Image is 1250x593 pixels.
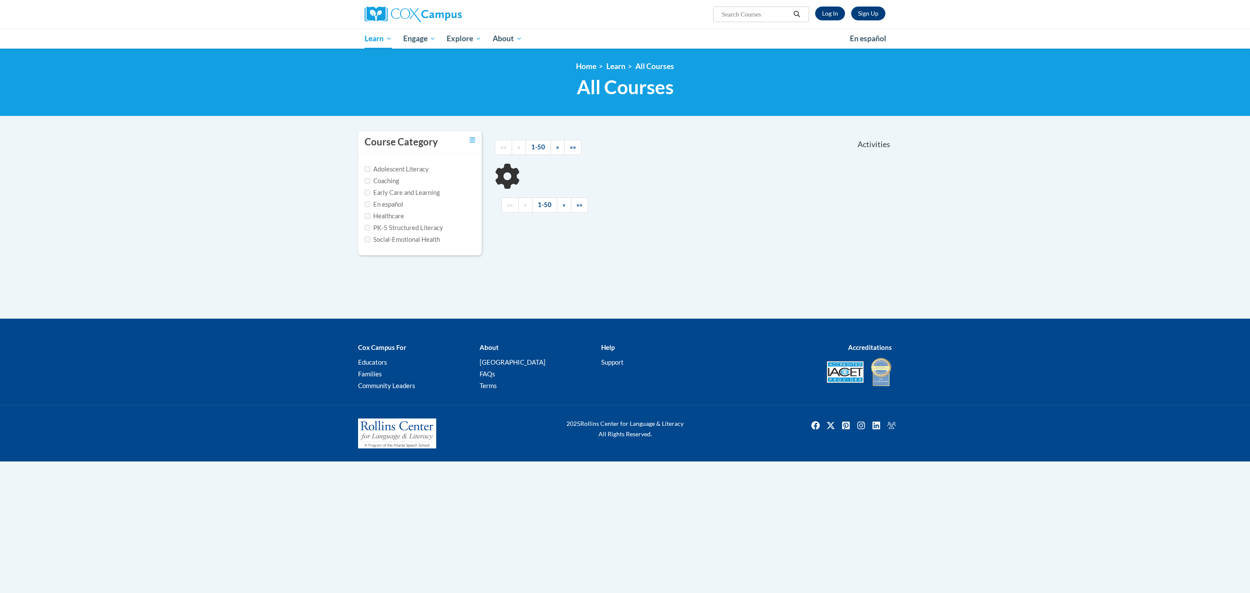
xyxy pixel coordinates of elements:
a: End [571,198,588,213]
span: »» [570,143,576,151]
a: About [487,29,528,49]
span: En español [850,34,886,43]
span: All Courses [577,76,674,99]
a: Linkedin [869,418,883,432]
a: Terms [480,382,497,389]
span: » [556,143,559,151]
img: Cox Campus [365,7,462,22]
a: FAQs [480,370,495,378]
img: IDA® Accredited [870,357,892,387]
a: Support [601,358,624,366]
b: Cox Campus For [358,343,406,351]
a: Families [358,370,382,378]
img: Facebook icon [809,418,822,432]
a: Next [550,140,565,155]
span: Explore [447,33,481,44]
button: Search [790,9,803,20]
a: Community Leaders [358,382,415,389]
img: Instagram icon [854,418,868,432]
span: Activities [858,140,890,149]
input: Checkbox for Options [365,201,370,207]
a: Begining [495,140,512,155]
span: «« [500,143,507,151]
a: En español [844,30,892,48]
a: Register [851,7,885,20]
div: Main menu [352,29,898,49]
input: Checkbox for Options [365,237,370,242]
a: Next [557,198,571,213]
a: Previous [512,140,526,155]
span: 2025 [566,420,580,427]
label: En español [365,200,403,209]
a: [GEOGRAPHIC_DATA] [480,358,546,366]
h3: Course Category [365,135,438,149]
b: Help [601,343,615,351]
a: Previous [518,198,533,213]
b: About [480,343,499,351]
label: Social-Emotional Health [365,235,440,244]
a: Pinterest [839,418,853,432]
a: Toggle collapse [470,135,475,145]
span: Learn [365,33,392,44]
a: Explore [441,29,487,49]
label: Early Care and Learning [365,188,440,198]
span: «« [507,201,513,208]
a: Educators [358,358,387,366]
a: Facebook Group [885,418,898,432]
a: All Courses [635,62,674,71]
span: Engage [403,33,436,44]
span: « [517,143,520,151]
a: Home [576,62,596,71]
label: Healthcare [365,211,404,221]
a: Instagram [854,418,868,432]
a: Engage [398,29,441,49]
a: End [564,140,582,155]
img: Accredited IACET® Provider [827,361,864,383]
img: Rollins Center for Language & Literacy - A Program of the Atlanta Speech School [358,418,436,449]
a: Log In [815,7,845,20]
span: « [524,201,527,208]
img: Pinterest icon [839,418,853,432]
img: Twitter icon [824,418,838,432]
span: About [493,33,522,44]
a: Twitter [824,418,838,432]
a: 1-50 [532,198,557,213]
a: Begining [501,198,519,213]
span: » [562,201,566,208]
a: Learn [606,62,625,71]
span: »» [576,201,582,208]
a: Cox Campus [365,7,530,22]
img: Facebook group icon [885,418,898,432]
input: Checkbox for Options [365,190,370,195]
input: Checkbox for Options [365,213,370,219]
img: LinkedIn icon [869,418,883,432]
input: Checkbox for Options [365,166,370,172]
div: Rollins Center for Language & Literacy All Rights Reserved. [534,418,716,439]
label: PK-5 Structured Literacy [365,223,443,233]
b: Accreditations [848,343,892,351]
input: Checkbox for Options [365,178,370,184]
input: Checkbox for Options [365,225,370,231]
label: Coaching [365,176,399,186]
a: Facebook [809,418,822,432]
input: Search Courses [721,9,790,20]
a: 1-50 [526,140,551,155]
label: Adolescent Literacy [365,165,429,174]
a: Learn [359,29,398,49]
